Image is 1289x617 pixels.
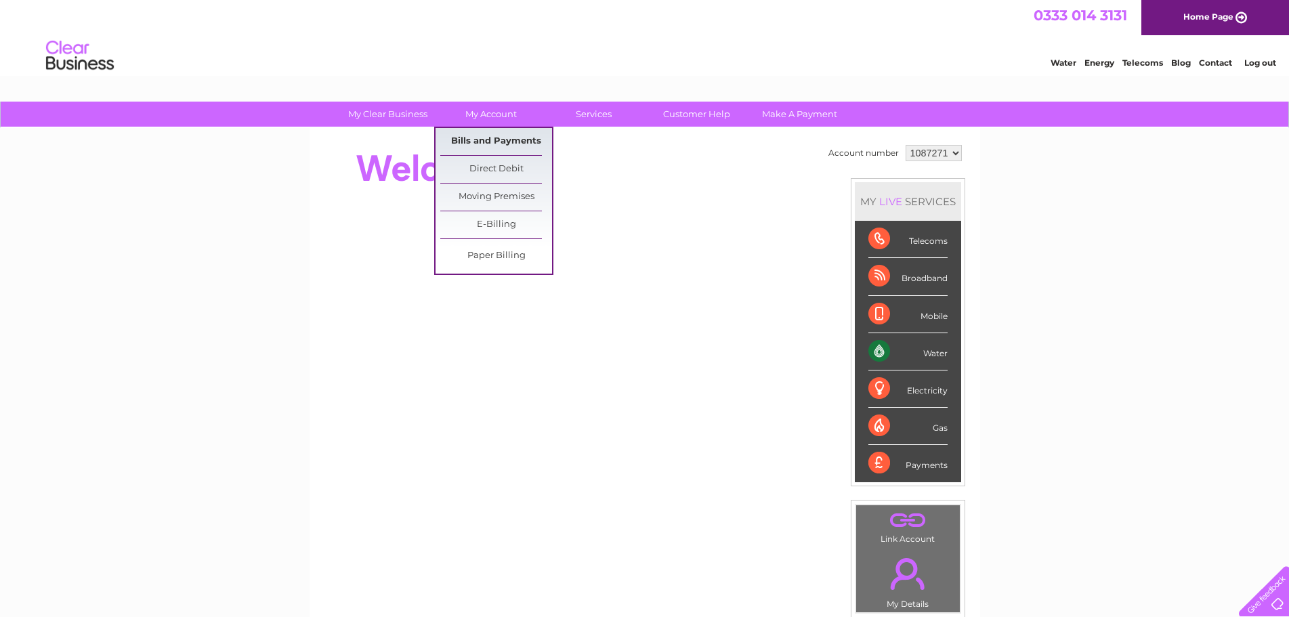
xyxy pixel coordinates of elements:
[1034,7,1127,24] a: 0333 014 3131
[868,333,948,370] div: Water
[825,142,902,165] td: Account number
[868,258,948,295] div: Broadband
[860,550,956,597] a: .
[1122,58,1163,68] a: Telecoms
[538,102,650,127] a: Services
[440,184,552,211] a: Moving Premises
[855,547,960,613] td: My Details
[868,445,948,482] div: Payments
[855,505,960,547] td: Link Account
[1199,58,1232,68] a: Contact
[440,128,552,155] a: Bills and Payments
[855,182,961,221] div: MY SERVICES
[868,408,948,445] div: Gas
[435,102,547,127] a: My Account
[876,195,905,208] div: LIVE
[1051,58,1076,68] a: Water
[1084,58,1114,68] a: Energy
[440,211,552,238] a: E-Billing
[440,156,552,183] a: Direct Debit
[325,7,965,66] div: Clear Business is a trading name of Verastar Limited (registered in [GEOGRAPHIC_DATA] No. 3667643...
[1244,58,1276,68] a: Log out
[868,296,948,333] div: Mobile
[45,35,114,77] img: logo.png
[332,102,444,127] a: My Clear Business
[1171,58,1191,68] a: Blog
[868,370,948,408] div: Electricity
[868,221,948,258] div: Telecoms
[440,242,552,270] a: Paper Billing
[860,509,956,532] a: .
[744,102,855,127] a: Make A Payment
[641,102,753,127] a: Customer Help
